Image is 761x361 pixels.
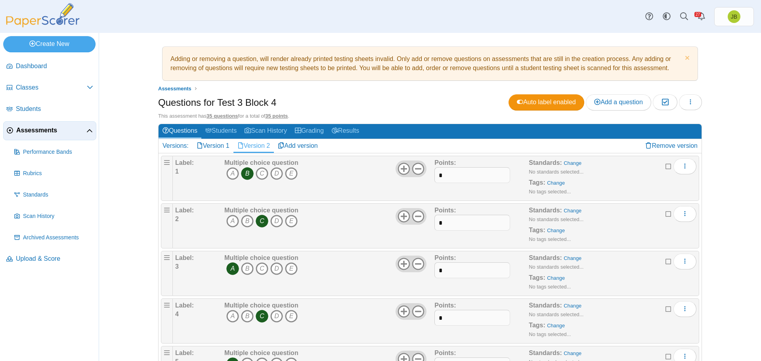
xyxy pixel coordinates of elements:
[256,215,268,227] i: C
[547,275,565,281] a: Change
[175,311,179,317] b: 4
[529,331,571,337] small: No tags selected...
[673,159,696,174] button: More options
[529,207,562,214] b: Standards:
[434,159,456,166] b: Points:
[23,234,93,242] span: Archived Assessments
[3,250,96,269] a: Upload & Score
[586,94,651,110] a: Add a question
[529,350,562,356] b: Standards:
[226,262,239,275] i: A
[159,124,201,139] a: Questions
[224,254,298,261] b: Multiple choice question
[224,159,298,166] b: Multiple choice question
[728,10,740,23] span: Joel Boyd
[16,254,93,263] span: Upload & Score
[285,167,298,180] i: E
[16,62,93,71] span: Dashboard
[175,350,194,356] b: Label:
[175,159,194,166] b: Label:
[175,302,194,309] b: Label:
[673,254,696,269] button: More options
[285,262,298,275] i: E
[161,203,173,248] div: Drag handle
[241,124,291,139] a: Scan History
[673,206,696,222] button: More options
[175,168,179,175] b: 1
[3,36,96,52] a: Create New
[201,124,241,139] a: Students
[547,227,565,233] a: Change
[224,302,298,309] b: Multiple choice question
[529,189,571,195] small: No tags selected...
[529,264,583,270] small: No standards selected...
[193,139,233,153] a: Version 1
[529,274,545,281] b: Tags:
[241,167,254,180] i: B
[161,251,173,296] div: Drag handle
[564,303,581,309] a: Change
[256,310,268,323] i: C
[564,255,581,261] a: Change
[328,124,363,139] a: Results
[529,169,583,175] small: No standards selected...
[156,84,193,94] a: Assessments
[226,310,239,323] i: A
[594,99,643,105] span: Add a question
[166,51,694,76] div: Adding or removing a question, will render already printed testing sheets invalid. Only add or re...
[241,310,254,323] i: B
[529,322,545,329] b: Tags:
[3,121,96,140] a: Assessments
[241,262,254,275] i: B
[683,55,690,63] a: Dismiss notice
[434,350,456,356] b: Points:
[11,143,96,162] a: Performance Bands
[434,254,456,261] b: Points:
[233,139,274,153] a: Version 2
[529,159,562,166] b: Standards:
[3,78,96,97] a: Classes
[564,208,581,214] a: Change
[529,227,545,233] b: Tags:
[564,160,581,166] a: Change
[16,83,87,92] span: Classes
[529,311,583,317] small: No standards selected...
[731,14,737,19] span: Joel Boyd
[270,310,283,323] i: D
[3,100,96,119] a: Students
[641,139,702,153] a: Remove version
[11,207,96,226] a: Scan History
[241,215,254,227] i: B
[673,301,696,317] button: More options
[23,148,93,156] span: Performance Bands
[3,22,82,29] a: PaperScorer
[11,164,96,183] a: Rubrics
[529,254,562,261] b: Standards:
[16,105,93,113] span: Students
[547,323,565,329] a: Change
[714,7,754,26] a: Joel Boyd
[224,350,298,356] b: Multiple choice question
[265,113,288,119] u: 35 points
[564,350,581,356] a: Change
[693,8,710,25] a: Alerts
[256,167,268,180] i: C
[11,185,96,204] a: Standards
[23,191,93,199] span: Standards
[547,180,565,186] a: Change
[529,216,583,222] small: No standards selected...
[161,298,173,344] div: Drag handle
[158,86,191,92] span: Assessments
[224,207,298,214] b: Multiple choice question
[434,302,456,309] b: Points:
[529,302,562,309] b: Standards:
[226,167,239,180] i: A
[159,139,193,153] div: Versions:
[285,310,298,323] i: E
[529,236,571,242] small: No tags selected...
[161,156,173,201] div: Drag handle
[175,254,194,261] b: Label:
[207,113,238,119] u: 35 questions
[226,215,239,227] i: A
[175,216,179,222] b: 2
